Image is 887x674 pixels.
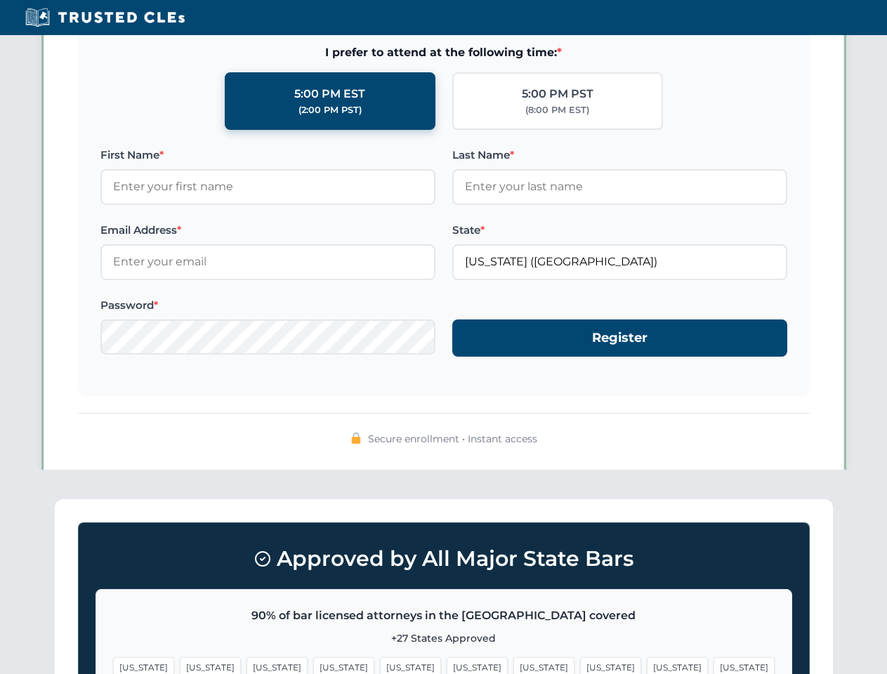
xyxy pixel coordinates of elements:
[96,540,792,578] h3: Approved by All Major State Bars
[350,432,362,444] img: 🔒
[100,44,787,62] span: I prefer to attend at the following time:
[452,147,787,164] label: Last Name
[298,103,362,117] div: (2:00 PM PST)
[452,319,787,357] button: Register
[100,222,435,239] label: Email Address
[100,297,435,314] label: Password
[452,169,787,204] input: Enter your last name
[294,85,365,103] div: 5:00 PM EST
[100,169,435,204] input: Enter your first name
[452,222,787,239] label: State
[113,607,775,625] p: 90% of bar licensed attorneys in the [GEOGRAPHIC_DATA] covered
[525,103,589,117] div: (8:00 PM EST)
[100,147,435,164] label: First Name
[21,7,189,28] img: Trusted CLEs
[100,244,435,279] input: Enter your email
[522,85,593,103] div: 5:00 PM PST
[113,630,775,646] p: +27 States Approved
[452,244,787,279] input: Florida (FL)
[368,431,537,447] span: Secure enrollment • Instant access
